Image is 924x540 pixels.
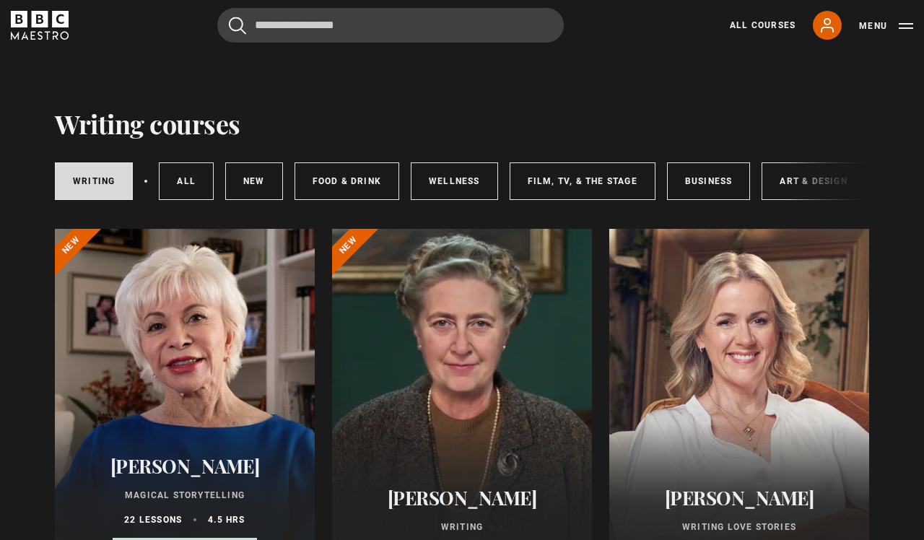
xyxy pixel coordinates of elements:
[225,162,283,200] a: New
[349,487,575,509] h2: [PERSON_NAME]
[859,19,913,33] button: Toggle navigation
[411,162,498,200] a: Wellness
[762,162,865,200] a: Art & Design
[295,162,399,200] a: Food & Drink
[55,162,133,200] a: Writing
[124,513,182,526] p: 22 lessons
[667,162,751,200] a: Business
[159,162,214,200] a: All
[217,8,564,43] input: Search
[627,521,852,534] p: Writing Love Stories
[208,513,245,526] p: 4.5 hrs
[72,489,297,502] p: Magical Storytelling
[627,487,852,509] h2: [PERSON_NAME]
[11,11,69,40] svg: BBC Maestro
[55,108,240,139] h1: Writing courses
[510,162,655,200] a: Film, TV, & The Stage
[730,19,796,32] a: All Courses
[229,17,246,35] button: Submit the search query
[349,521,575,534] p: Writing
[72,455,297,477] h2: [PERSON_NAME]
